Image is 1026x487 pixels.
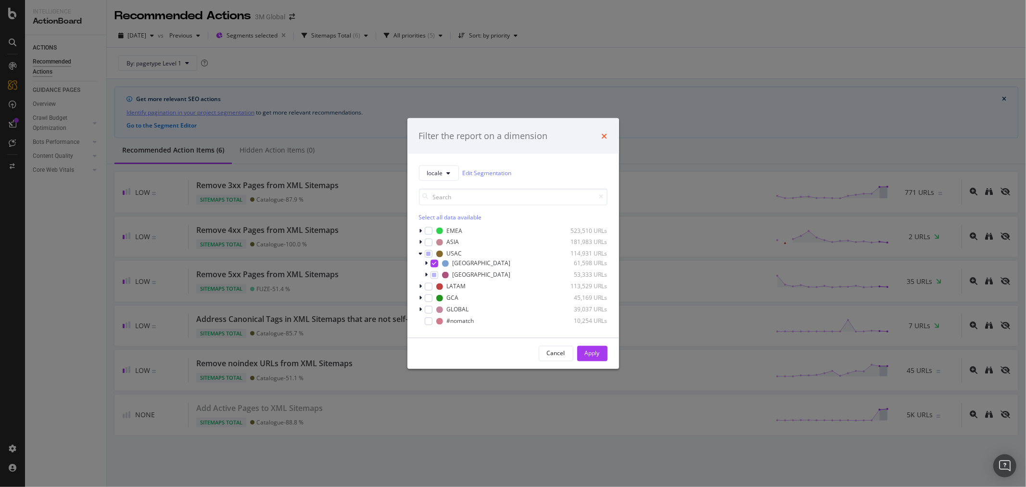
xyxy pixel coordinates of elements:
div: Select all data available [419,213,608,221]
button: Cancel [539,346,573,361]
button: Apply [577,346,608,361]
a: Edit Segmentation [463,168,512,178]
div: Open Intercom Messenger [993,454,1016,477]
div: modal [407,118,619,369]
div: EMEA [447,227,463,235]
div: 45,169 URLs [560,294,608,302]
div: Cancel [547,349,565,358]
div: GCA [447,294,459,302]
input: Search [419,188,608,205]
div: times [602,130,608,142]
div: LATAM [447,282,466,291]
div: 10,254 URLs [560,317,608,325]
div: 39,037 URLs [560,306,608,314]
div: Apply [585,349,600,358]
div: 61,598 URLs [560,259,608,268]
div: 114,931 URLs [560,250,608,258]
div: GLOBAL [447,306,469,314]
div: [GEOGRAPHIC_DATA] [453,271,511,279]
div: USAC [447,250,462,258]
div: 181,983 URLs [560,238,608,246]
button: locale [419,165,459,180]
div: 523,510 URLs [560,227,608,235]
div: 113,529 URLs [560,282,608,291]
div: #nomatch [447,317,474,325]
div: ASIA [447,238,459,246]
div: [GEOGRAPHIC_DATA] [453,259,511,268]
div: Filter the report on a dimension [419,130,548,142]
div: 53,333 URLs [560,271,608,279]
span: locale [427,169,443,177]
